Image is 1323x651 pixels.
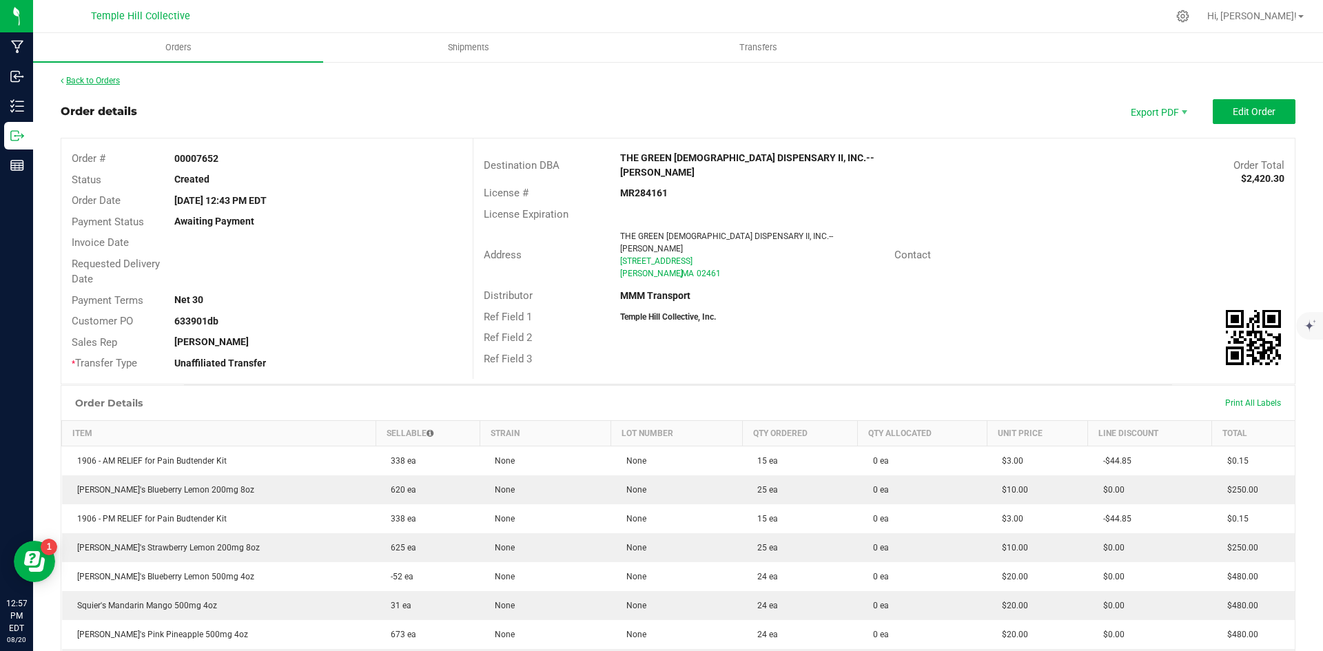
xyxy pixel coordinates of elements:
span: Invoice Date [72,236,129,249]
span: 338 ea [384,514,416,524]
span: 0 ea [866,630,889,639]
span: $0.00 [1096,572,1125,581]
span: None [488,514,515,524]
span: $250.00 [1220,485,1258,495]
strong: Created [174,174,209,185]
span: Shipments [429,41,508,54]
span: 338 ea [384,456,416,466]
strong: Temple Hill Collective, Inc. [620,312,716,322]
th: Unit Price [987,420,1087,446]
span: None [619,485,646,495]
span: $20.00 [995,630,1028,639]
span: Squier's Mandarin Mango 500mg 4oz [70,601,217,610]
th: Item [62,420,376,446]
span: Orders [147,41,210,54]
span: 620 ea [384,485,416,495]
span: Status [72,174,101,186]
span: $3.00 [995,514,1023,524]
span: [PERSON_NAME] [620,269,683,278]
span: Hi, [PERSON_NAME]! [1207,10,1297,21]
th: Strain [480,420,611,446]
li: Export PDF [1116,99,1199,124]
div: Manage settings [1174,10,1191,23]
inline-svg: Inbound [10,70,24,83]
a: Shipments [323,33,613,62]
span: Ref Field 3 [484,353,532,365]
strong: MMM Transport [620,290,690,301]
span: 0 ea [866,485,889,495]
th: Line Discount [1088,420,1212,446]
span: Order Total [1233,159,1284,172]
span: Payment Status [72,216,144,228]
span: None [488,601,515,610]
span: $480.00 [1220,601,1258,610]
inline-svg: Outbound [10,129,24,143]
th: Total [1212,420,1295,446]
span: None [488,630,515,639]
span: Ref Field 2 [484,331,532,344]
span: License Expiration [484,208,568,220]
span: None [488,485,515,495]
span: Print All Labels [1225,398,1281,408]
span: 0 ea [866,572,889,581]
span: $0.15 [1220,456,1249,466]
span: -52 ea [384,572,413,581]
span: Contact [894,249,931,261]
span: $250.00 [1220,543,1258,552]
a: Orders [33,33,323,62]
span: Ref Field 1 [484,311,532,323]
button: Edit Order [1213,99,1295,124]
strong: [PERSON_NAME] [174,336,249,347]
span: 24 ea [750,572,778,581]
th: Qty Ordered [742,420,858,446]
p: 08/20 [6,634,27,645]
span: THE GREEN [DEMOGRAPHIC_DATA] DISPENSARY II, INC.--[PERSON_NAME] [620,231,833,254]
span: 625 ea [384,543,416,552]
span: 02461 [697,269,721,278]
span: Order Date [72,194,121,207]
span: [PERSON_NAME]'s Pink Pineapple 500mg 4oz [70,630,248,639]
span: 24 ea [750,630,778,639]
strong: Unaffiliated Transfer [174,358,266,369]
span: 15 ea [750,514,778,524]
strong: 00007652 [174,153,218,164]
span: None [488,543,515,552]
span: 0 ea [866,601,889,610]
span: 0 ea [866,514,889,524]
span: None [619,572,646,581]
span: $10.00 [995,543,1028,552]
qrcode: 00007652 [1226,310,1281,365]
span: Address [484,249,522,261]
span: [STREET_ADDRESS] [620,256,693,266]
span: $0.00 [1096,485,1125,495]
strong: Net 30 [174,294,203,305]
span: Temple Hill Collective [91,10,190,22]
span: None [488,572,515,581]
span: Edit Order [1233,106,1275,117]
span: 1906 - PM RELIEF for Pain Budtender Kit [70,514,227,524]
span: Payment Terms [72,294,143,307]
span: $3.00 [995,456,1023,466]
span: MA [681,269,694,278]
strong: $2,420.30 [1241,173,1284,184]
span: Destination DBA [484,159,560,172]
a: Transfers [613,33,903,62]
a: Back to Orders [61,76,120,85]
span: Sales Rep [72,336,117,349]
span: None [619,514,646,524]
span: -$44.85 [1096,456,1131,466]
span: 15 ea [750,456,778,466]
p: 12:57 PM EDT [6,597,27,634]
span: 24 ea [750,601,778,610]
span: $0.00 [1096,601,1125,610]
span: , [680,269,681,278]
span: 25 ea [750,485,778,495]
span: [PERSON_NAME]'s Blueberry Lemon 500mg 4oz [70,572,254,581]
span: $480.00 [1220,630,1258,639]
span: None [619,601,646,610]
strong: MR284161 [620,187,668,198]
inline-svg: Inventory [10,99,24,113]
inline-svg: Reports [10,158,24,172]
inline-svg: Manufacturing [10,40,24,54]
span: Transfer Type [72,357,137,369]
